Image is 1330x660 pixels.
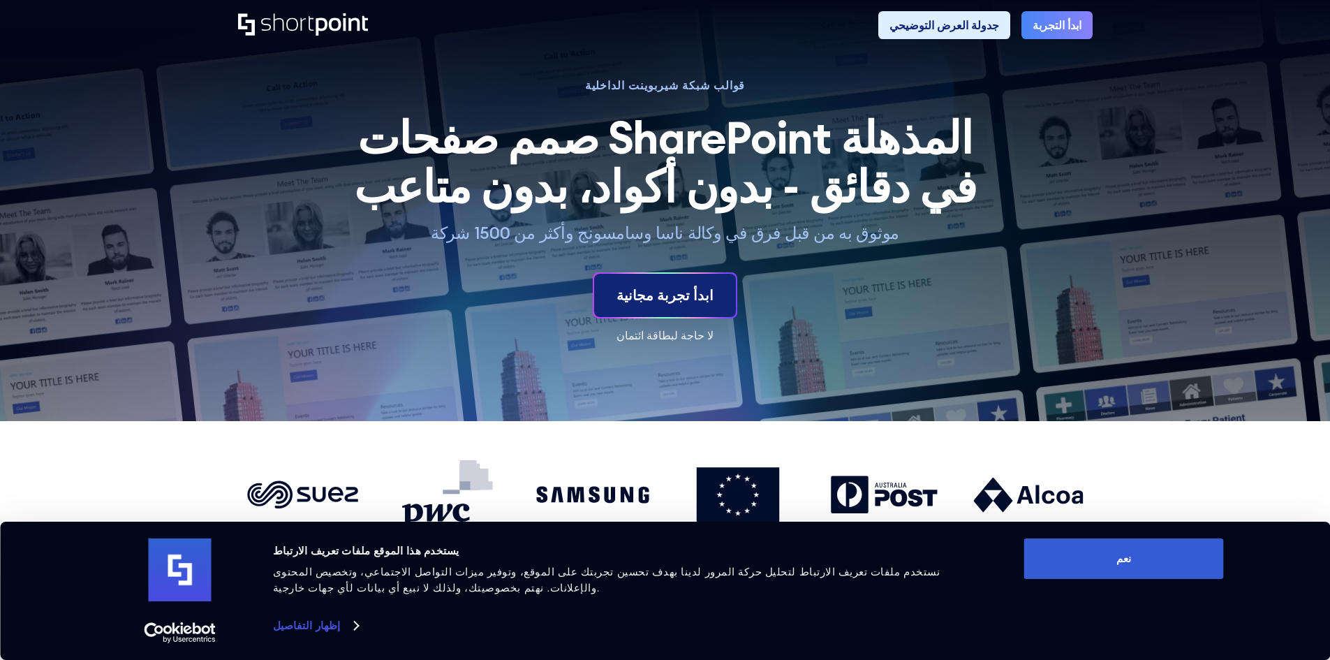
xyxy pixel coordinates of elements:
[1024,538,1224,579] button: نعم
[354,109,977,214] font: صمم صفحات SharePoint المذهلة في دقائق - بدون أكواد، بدون متاعب
[616,328,714,342] font: لا حاجة لبطاقة ائتمان
[431,222,899,243] font: موثوق به من قبل فرق في وكالة ناسا وسامسونج وأكثر من 1500 شركة
[1033,18,1081,32] font: ابدأ التجربة
[238,13,368,37] a: بيت
[119,622,241,643] a: Usercentrics Cookiebot - يفتح في نافذة جديدة
[1116,552,1131,564] font: نعم
[585,78,746,92] font: قوالب شبكة شيربوينت الداخلية
[273,545,459,557] font: يستخدم هذا الموقع ملفات تعريف الارتباط
[594,274,736,317] a: ابدأ تجربة مجانية
[1021,11,1093,39] a: ابدأ التجربة
[616,286,714,304] font: ابدأ تجربة مجانية
[878,11,1010,39] a: جدولة العرض التوضيحي
[273,615,358,636] a: إظهار التفاصيل
[273,566,940,594] font: نستخدم ملفات تعريف الارتباط لتحليل حركة المرور لدينا بهدف تحسين تجربتك على الموقع، وتوفير ميزات ا...
[889,18,999,32] font: جدولة العرض التوضيحي
[273,619,341,631] font: إظهار التفاصيل
[149,538,212,601] img: الشعار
